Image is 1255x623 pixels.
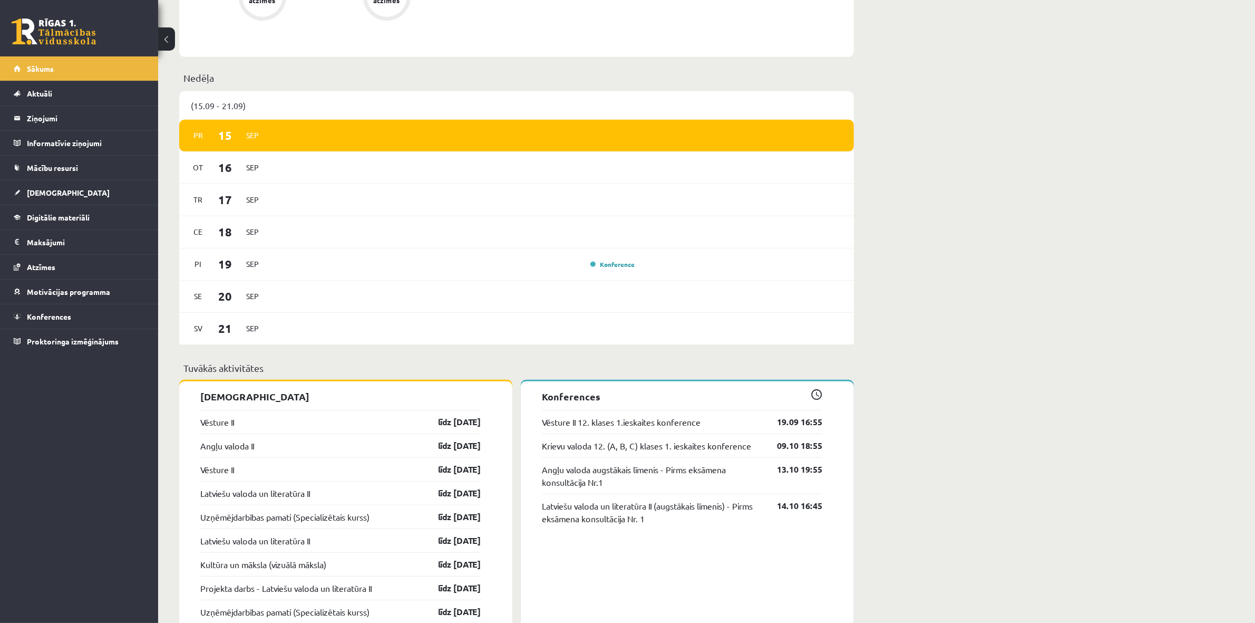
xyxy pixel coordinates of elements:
a: [DEMOGRAPHIC_DATA] [14,180,145,205]
a: Informatīvie ziņojumi [14,131,145,155]
a: Atzīmes [14,255,145,279]
a: līdz [DATE] [420,606,481,618]
a: Kultūra un māksla (vizuālā māksla) [200,558,326,571]
span: 16 [209,159,242,176]
p: Konferences [542,389,822,404]
span: Sep [241,256,264,272]
p: [DEMOGRAPHIC_DATA] [200,389,481,404]
span: [DEMOGRAPHIC_DATA] [27,188,110,197]
legend: Ziņojumi [27,106,145,130]
span: Mācību resursi [27,163,78,172]
a: Digitālie materiāli [14,205,145,229]
a: līdz [DATE] [420,558,481,571]
span: 17 [209,191,242,208]
span: Sep [241,127,264,143]
span: Motivācijas programma [27,287,110,296]
a: Latviešu valoda un literatūra II (augstākais līmenis) - Pirms eksāmena konsultācija Nr. 1 [542,500,761,525]
a: līdz [DATE] [420,487,481,500]
span: Sv [187,320,209,337]
span: 21 [209,320,242,337]
span: Atzīmes [27,262,55,272]
a: Konference [590,260,635,269]
legend: Maksājumi [27,230,145,254]
span: 19 [209,255,242,273]
span: Tr [187,191,209,208]
a: 09.10 18:55 [761,439,822,452]
a: Uzņēmējdarbības pamati (Specializētais kurss) [200,606,369,618]
a: Konferences [14,304,145,329]
span: Se [187,288,209,304]
a: Ziņojumi [14,106,145,130]
span: Sākums [27,64,54,73]
p: Nedēļa [183,71,850,85]
a: Sākums [14,56,145,81]
a: 14.10 16:45 [761,500,822,512]
a: līdz [DATE] [420,416,481,428]
span: Ot [187,159,209,176]
a: Vēsture II [200,463,234,476]
a: Proktoringa izmēģinājums [14,329,145,353]
a: Projekta darbs - Latviešu valoda un literatūra II [200,582,372,595]
a: līdz [DATE] [420,534,481,547]
span: Sep [241,191,264,208]
a: līdz [DATE] [420,511,481,523]
span: Sep [241,320,264,337]
span: Sep [241,224,264,240]
a: Aktuāli [14,81,145,106]
span: 18 [209,223,242,241]
div: (15.09 - 21.09) [179,91,854,120]
legend: Informatīvie ziņojumi [27,131,145,155]
a: Angļu valoda augstākais līmenis - Pirms eksāmena konsultācija Nr.1 [542,463,761,488]
span: Konferences [27,312,71,321]
a: Uzņēmējdarbības pamati (Specializētais kurss) [200,511,369,523]
a: Motivācijas programma [14,280,145,304]
p: Tuvākās aktivitātes [183,361,850,375]
a: Maksājumi [14,230,145,254]
span: 15 [209,127,242,144]
a: 19.09 16:55 [761,416,822,428]
span: Proktoringa izmēģinājums [27,337,119,346]
a: Angļu valoda II [200,439,254,452]
a: līdz [DATE] [420,582,481,595]
span: Digitālie materiāli [27,213,90,222]
a: Rīgas 1. Tālmācības vidusskola [12,18,96,45]
span: Sep [241,159,264,176]
a: Latviešu valoda un literatūra II [200,487,310,500]
a: Vēsture II 12. klases 1.ieskaites konference [542,416,701,428]
span: Sep [241,288,264,304]
span: Aktuāli [27,89,52,98]
a: Latviešu valoda un literatūra II [200,534,310,547]
a: 13.10 19:55 [761,463,822,476]
a: Vēsture II [200,416,234,428]
span: 20 [209,287,242,305]
span: Ce [187,224,209,240]
a: Mācību resursi [14,156,145,180]
a: līdz [DATE] [420,463,481,476]
span: Pr [187,127,209,143]
a: līdz [DATE] [420,439,481,452]
span: Pi [187,256,209,272]
a: Krievu valoda 12. (A, B, C) klases 1. ieskaites konference [542,439,751,452]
